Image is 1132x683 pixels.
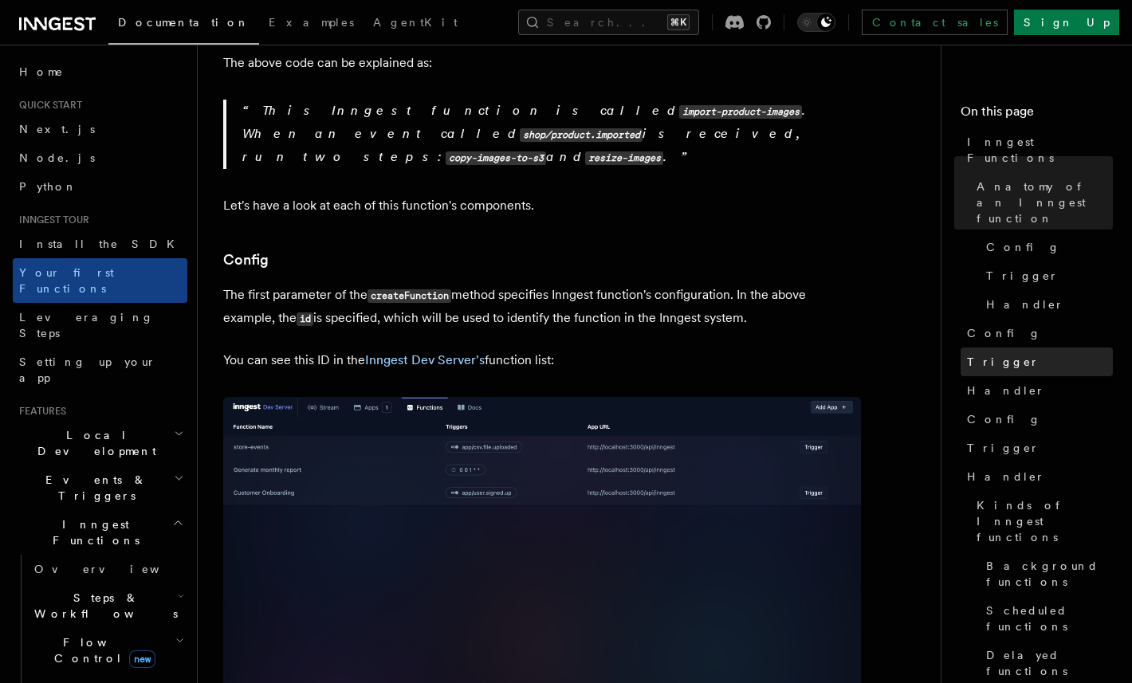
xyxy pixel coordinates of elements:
span: Steps & Workflows [28,590,178,622]
a: Config [961,319,1113,347]
button: Steps & Workflows [28,583,187,628]
a: Install the SDK [13,230,187,258]
p: The first parameter of the method specifies Inngest function's configuration. In the above exampl... [223,284,861,330]
span: Background functions [986,558,1113,590]
p: You can see this ID in the function list: [223,349,861,371]
a: Background functions [980,552,1113,596]
button: Events & Triggers [13,465,187,510]
span: Quick start [13,99,82,112]
a: Kinds of Inngest functions [970,491,1113,552]
a: Examples [259,5,364,43]
a: AgentKit [364,5,467,43]
span: Scheduled functions [986,603,1113,634]
a: Handler [961,376,1113,405]
span: Inngest tour [13,214,89,226]
span: Handler [967,469,1045,485]
span: AgentKit [373,16,458,29]
a: Trigger [961,434,1113,462]
span: Next.js [19,123,95,135]
span: Config [986,239,1060,255]
span: Overview [34,563,198,575]
a: Config [961,405,1113,434]
span: Features [13,405,66,418]
a: Handler [961,462,1113,491]
a: Next.js [13,115,187,143]
a: Scheduled functions [980,596,1113,641]
code: resize-images [585,151,663,165]
span: Trigger [986,268,1059,284]
a: Node.js [13,143,187,172]
code: id [297,312,313,326]
a: Config [223,249,269,271]
p: The above code can be explained as: [223,52,861,74]
span: Examples [269,16,354,29]
button: Search...⌘K [518,10,699,35]
span: Install the SDK [19,237,184,250]
span: Local Development [13,427,174,459]
span: Events & Triggers [13,472,174,504]
a: Overview [28,555,187,583]
span: Setting up your app [19,355,156,384]
a: Trigger [980,261,1113,290]
code: import-product-images [679,105,802,119]
a: Inngest Functions [961,128,1113,172]
h4: On this page [961,102,1113,128]
span: new [129,650,155,668]
code: shop/product.imported [520,128,643,142]
a: Contact sales [862,10,1008,35]
span: Handler [986,296,1064,312]
span: Your first Functions [19,266,114,295]
span: Flow Control [28,634,175,666]
code: createFunction [368,289,451,303]
span: Handler [967,383,1045,398]
span: Config [967,411,1041,427]
a: Documentation [108,5,259,45]
a: Your first Functions [13,258,187,303]
a: Config [980,233,1113,261]
kbd: ⌘K [667,14,690,30]
p: Let's have a look at each of this function's components. [223,194,861,217]
code: copy-images-to-s3 [446,151,546,165]
span: Delayed functions [986,647,1113,679]
button: Flow Controlnew [28,628,187,673]
span: Home [19,64,64,80]
button: Inngest Functions [13,510,187,555]
span: Anatomy of an Inngest function [977,179,1113,226]
a: Trigger [961,347,1113,376]
a: Python [13,172,187,201]
p: This Inngest function is called . When an event called is received, run two steps: and . [242,100,861,169]
a: Setting up your app [13,347,187,392]
span: Node.js [19,151,95,164]
a: Sign Up [1014,10,1119,35]
a: Inngest Dev Server's [365,352,485,367]
a: Home [13,57,187,86]
a: Leveraging Steps [13,303,187,347]
span: Inngest Functions [13,516,172,548]
span: Config [967,325,1041,341]
span: Trigger [967,354,1040,370]
span: Inngest Functions [967,134,1113,166]
a: Handler [980,290,1113,319]
a: Anatomy of an Inngest function [970,172,1113,233]
span: Leveraging Steps [19,311,154,340]
span: Kinds of Inngest functions [977,497,1113,545]
button: Local Development [13,421,187,465]
span: Python [19,180,77,193]
span: Documentation [118,16,250,29]
button: Toggle dark mode [797,13,835,32]
span: Trigger [967,440,1040,456]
